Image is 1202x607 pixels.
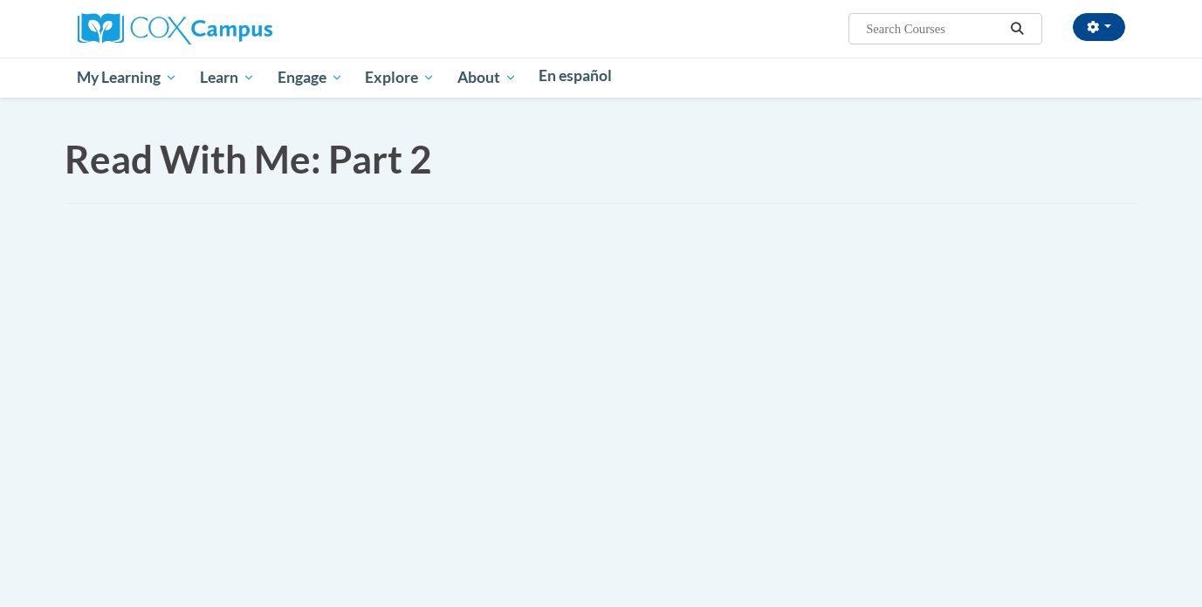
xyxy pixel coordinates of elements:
[365,67,435,88] span: Explore
[1073,13,1125,41] button: Account Settings
[278,67,343,88] span: Engage
[1004,18,1030,39] button: Search
[77,67,177,88] span: My Learning
[528,58,624,94] a: En español
[200,67,255,88] span: Learn
[864,18,1004,39] input: Search Courses
[1009,23,1025,36] i: 
[78,13,272,44] img: Cox Campus
[457,67,517,88] span: About
[78,20,272,35] a: Cox Campus
[65,136,432,181] span: Read With Me: Part 2
[52,58,1151,98] div: Main menu
[539,66,612,85] span: En español
[66,58,189,98] a: My Learning
[354,58,446,98] a: Explore
[266,58,354,98] a: Engage
[446,58,528,98] a: About
[189,58,266,98] a: Learn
